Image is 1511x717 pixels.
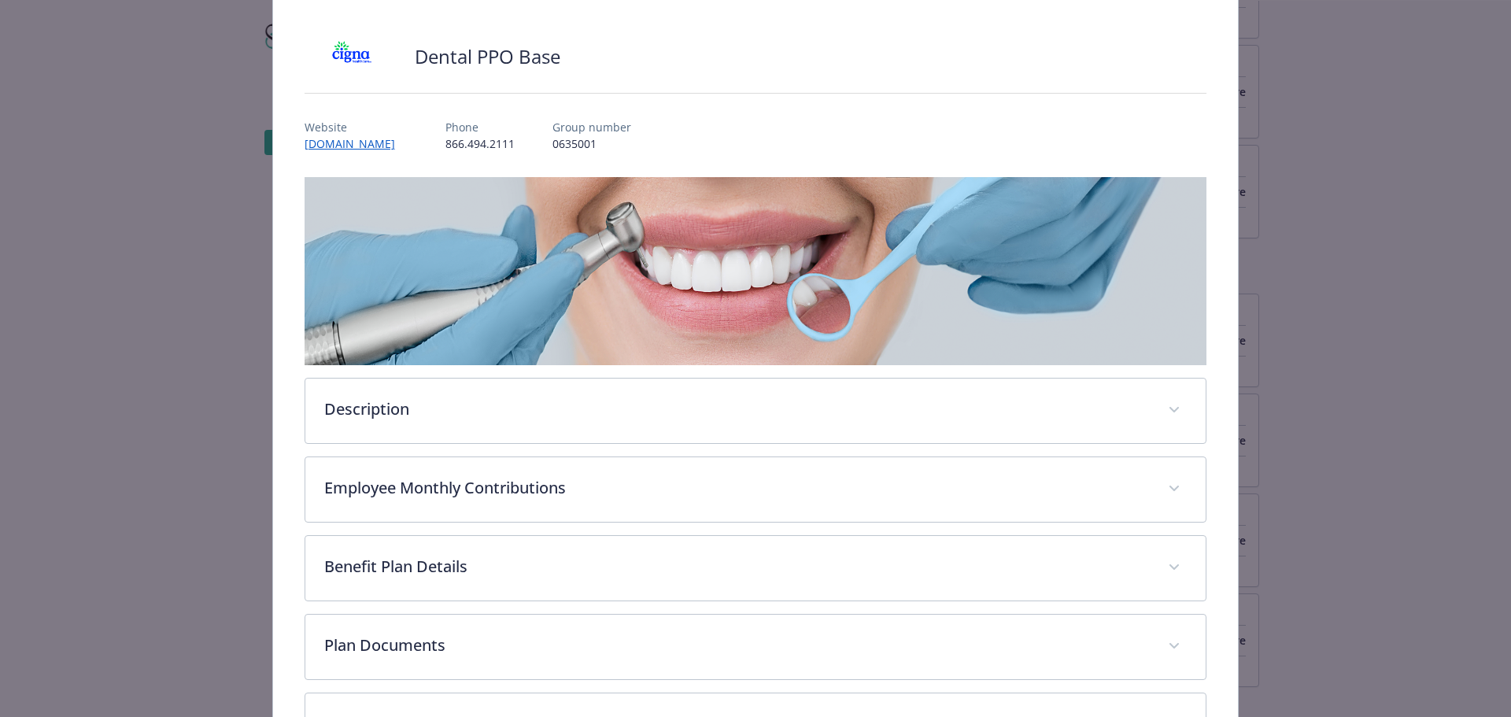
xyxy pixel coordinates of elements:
[552,119,631,135] p: Group number
[305,379,1206,443] div: Description
[305,33,399,80] img: CIGNA
[324,555,1150,578] p: Benefit Plan Details
[324,476,1150,500] p: Employee Monthly Contributions
[305,457,1206,522] div: Employee Monthly Contributions
[415,43,560,70] h2: Dental PPO Base
[552,135,631,152] p: 0635001
[305,119,408,135] p: Website
[305,615,1206,679] div: Plan Documents
[305,536,1206,601] div: Benefit Plan Details
[324,634,1150,657] p: Plan Documents
[445,119,515,135] p: Phone
[445,135,515,152] p: 866.494.2111
[305,136,408,151] a: [DOMAIN_NAME]
[305,177,1207,365] img: banner
[324,397,1150,421] p: Description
